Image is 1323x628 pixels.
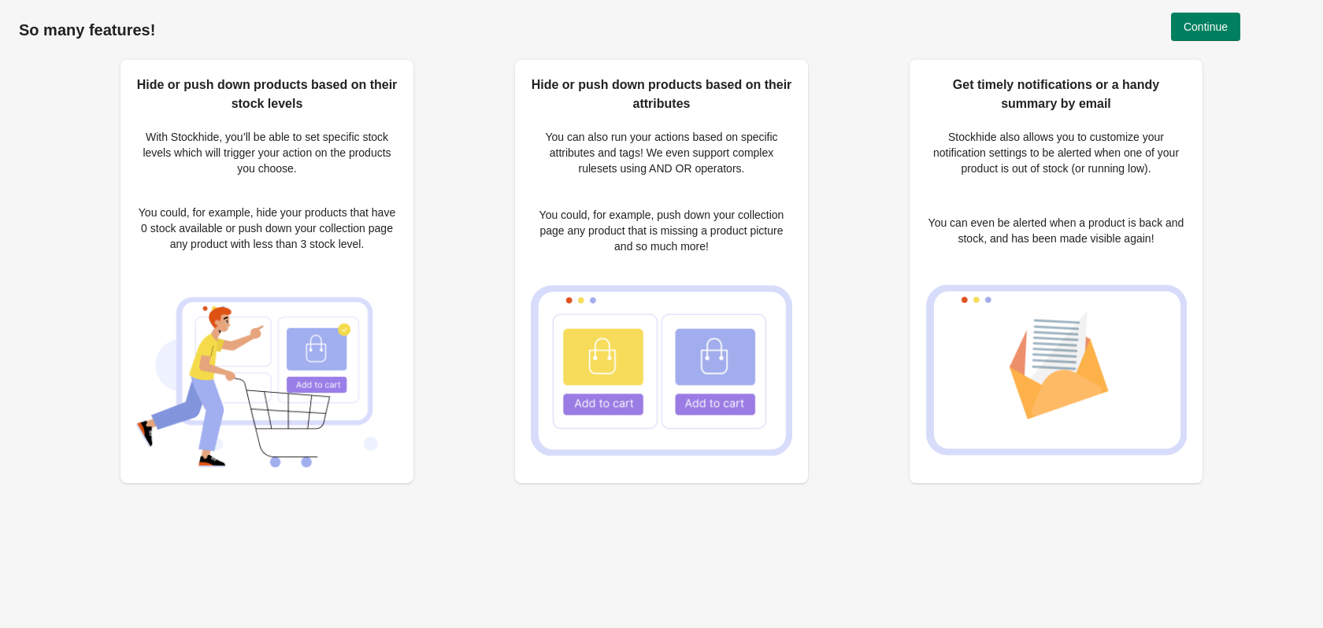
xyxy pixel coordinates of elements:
[925,285,1187,456] img: Get timely notifications or a handy summary by email
[1171,13,1240,41] button: Continue
[531,285,792,456] img: Hide or push down products based on their attributes
[925,129,1187,176] p: Stockhide also allows you to customize your notification settings to be alerted when one of your ...
[531,76,792,113] h2: Hide or push down products based on their attributes
[925,76,1187,113] h2: Get timely notifications or a handy summary by email
[136,205,398,252] p: You could, for example, hide your products that have 0 stock available or push down your collecti...
[136,76,398,113] h2: Hide or push down products based on their stock levels
[136,279,398,467] img: Hide or push down products based on their stock levels
[531,207,792,254] p: You could, for example, push down your collection page any product that is missing a product pict...
[925,215,1187,246] p: You can even be alerted when a product is back and stock, and has been made visible again!
[19,20,1304,39] h1: So many features!
[531,129,792,176] p: You can also run your actions based on specific attributes and tags! We even support complex rule...
[1184,20,1228,33] span: Continue
[136,129,398,176] p: With Stockhide, you’ll be able to set specific stock levels which will trigger your action on the...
